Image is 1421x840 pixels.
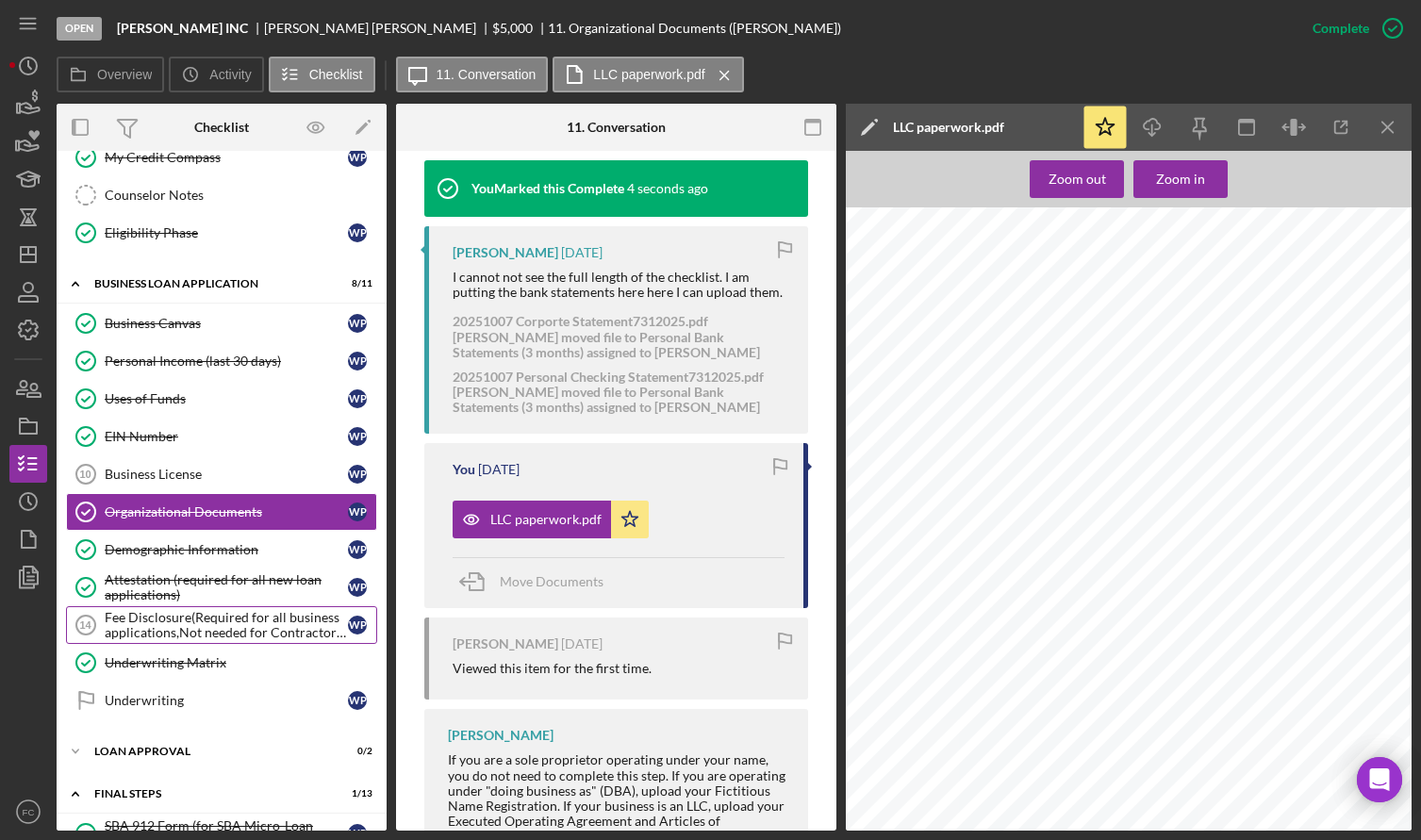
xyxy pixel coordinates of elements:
a: Uses of FundsWP [66,380,377,418]
div: My Credit Compass [105,150,348,165]
div: W P [348,389,367,408]
label: Activity [209,67,251,82]
button: LLC paperwork.pdf [553,57,743,92]
div: Final Steps [94,788,325,799]
div: Eligibility Phase [105,225,348,240]
a: Personal Income (last 30 days)WP [66,342,377,380]
div: Viewed this item for the first time. [453,661,652,676]
div: EIN Number [105,429,348,444]
div: Demographic Information [105,542,348,557]
div: Organizational Documents [105,504,348,519]
div: I cannot not see the full length of the checklist. I am putting the bank statements here here I c... [453,270,789,300]
div: 11. Organizational Documents ([PERSON_NAME]) [548,21,841,36]
button: 11. Conversation [396,57,549,92]
div: W P [348,616,367,634]
button: Complete [1294,9,1412,47]
div: Counselor Notes [105,188,376,203]
div: W P [348,314,367,333]
div: Zoom in [1156,160,1205,198]
b: [PERSON_NAME] INC [117,21,248,36]
div: W P [348,223,367,242]
a: Demographic InformationWP [66,531,377,568]
div: BUSINESS LOAN APPLICATION [94,278,325,289]
div: 11. Conversation [567,120,666,135]
div: [PERSON_NAME] [PERSON_NAME] [264,21,492,36]
div: [PERSON_NAME] moved file to Personal Bank Statements (3 months) assigned to [PERSON_NAME] [453,385,780,415]
div: W P [348,578,367,597]
a: 14Fee Disclosure(Required for all business applications,Not needed for Contractor loans)WP [66,606,377,644]
div: Underwriting [105,693,348,708]
div: W P [348,540,367,559]
a: My Credit CompassWP [66,139,377,176]
div: W P [348,427,367,446]
div: LLC paperwork.pdf [490,512,602,527]
div: Attestation (required for all new loan applications) [105,572,348,602]
button: Zoom in [1133,160,1228,198]
span: $5,000 [492,20,533,36]
div: Open [57,17,102,41]
a: Business CanvasWP [66,305,377,342]
button: Checklist [269,57,375,92]
time: 2025-10-06 17:14 [561,636,603,651]
div: LLC paperwork.pdf [893,120,1004,135]
button: Zoom out [1030,160,1124,198]
a: 10Business LicenseWP [66,455,377,493]
div: Uses of Funds [105,391,348,406]
div: Business Canvas [105,316,348,331]
div: W P [348,502,367,521]
button: Overview [57,57,164,92]
div: Open Intercom Messenger [1357,757,1402,802]
div: 8 / 11 [339,278,372,289]
a: Underwriting Matrix [66,644,377,682]
div: Loan Approval [94,746,325,757]
div: Checklist [194,120,249,135]
div: Fee Disclosure(Required for all business applications,Not needed for Contractor loans) [105,610,348,640]
div: You Marked this Complete [471,181,624,196]
div: W P [348,352,367,371]
a: EIN NumberWP [66,418,377,455]
a: Counselor Notes [66,176,377,214]
tspan: 14 [79,619,91,631]
a: Attestation (required for all new loan applications)WP [66,568,377,606]
div: Underwriting Matrix [105,655,376,670]
div: [PERSON_NAME] [453,245,558,260]
span: Move Documents [500,573,603,589]
div: Personal Income (last 30 days) [105,354,348,369]
div: 0 / 2 [339,746,372,757]
div: [PERSON_NAME] moved file to Personal Bank Statements (3 months) assigned to [PERSON_NAME] [453,330,780,360]
label: Checklist [309,67,363,82]
a: Organizational DocumentsWP [66,493,377,531]
div: 20251007 Personal Checking Statement7312025.pdf [453,370,780,385]
div: W P [348,691,367,710]
text: FC [23,807,35,817]
button: Activity [169,57,263,92]
div: Zoom out [1049,160,1106,198]
div: Complete [1313,9,1369,47]
div: W P [348,465,367,484]
a: UnderwritingWP [66,682,377,719]
button: FC [9,793,47,831]
time: 2025-10-06 20:19 [478,462,520,477]
div: W P [348,148,367,167]
div: [PERSON_NAME] [453,636,558,651]
time: 2025-10-07 22:44 [561,245,603,260]
label: 11. Conversation [437,67,537,82]
tspan: 10 [79,469,91,480]
div: 1 / 13 [339,788,372,799]
div: Business License [105,467,348,482]
label: LLC paperwork.pdf [593,67,704,82]
label: Overview [97,67,152,82]
time: 2025-10-14 18:47 [627,181,708,196]
div: 20251007 Corporte Statement7312025.pdf [453,314,780,329]
div: [PERSON_NAME] [448,728,554,743]
button: LLC paperwork.pdf [453,501,649,538]
div: You [453,462,475,477]
a: Eligibility PhaseWP [66,214,377,252]
button: Move Documents [453,558,622,605]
